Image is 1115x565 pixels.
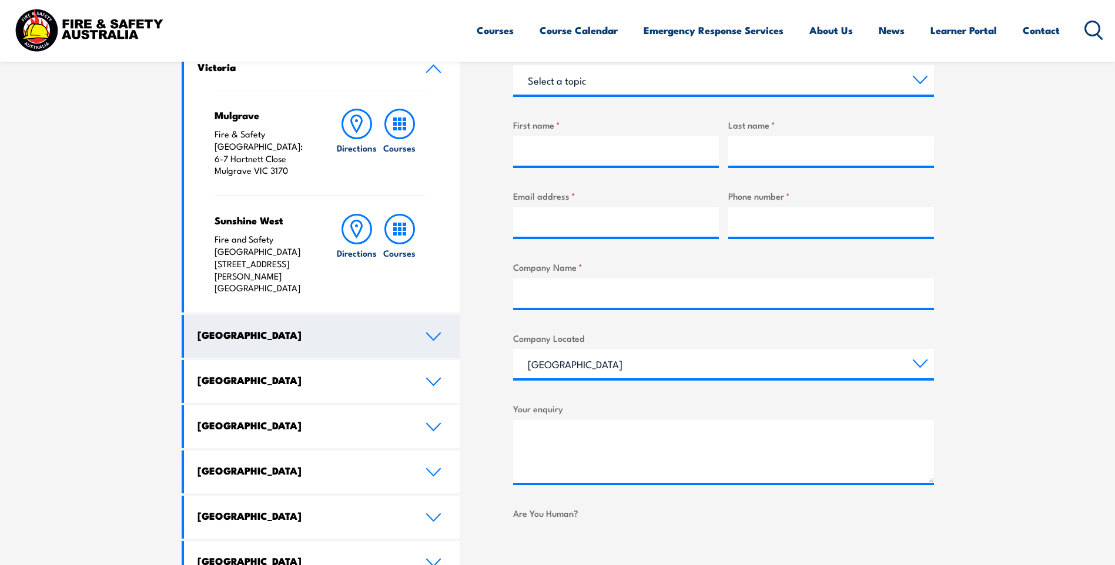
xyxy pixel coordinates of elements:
a: Victoria [184,47,460,90]
h6: Courses [383,142,416,154]
a: Directions [336,214,378,294]
label: Are You Human? [513,506,934,520]
a: [GEOGRAPHIC_DATA] [184,405,460,448]
h4: Victoria [197,60,408,73]
a: Course Calendar [540,15,618,46]
a: Courses [477,15,514,46]
a: [GEOGRAPHIC_DATA] [184,315,460,358]
h4: [GEOGRAPHIC_DATA] [197,509,408,522]
h4: Mulgrave [215,109,313,122]
p: Fire & Safety [GEOGRAPHIC_DATA]: 6-7 Hartnett Close Mulgrave VIC 3170 [215,128,313,177]
label: First name [513,118,719,132]
a: Emergency Response Services [644,15,783,46]
a: Learner Portal [930,15,997,46]
h6: Directions [337,142,377,154]
a: Courses [379,214,421,294]
label: Phone number [728,189,934,203]
a: Contact [1023,15,1060,46]
label: Email address [513,189,719,203]
a: About Us [809,15,853,46]
a: [GEOGRAPHIC_DATA] [184,496,460,539]
h4: [GEOGRAPHIC_DATA] [197,374,408,386]
a: Directions [336,109,378,177]
a: [GEOGRAPHIC_DATA] [184,450,460,493]
h6: Directions [337,247,377,259]
h4: [GEOGRAPHIC_DATA] [197,328,408,341]
p: Fire and Safety [GEOGRAPHIC_DATA] [STREET_ADDRESS][PERSON_NAME] [GEOGRAPHIC_DATA] [215,233,313,294]
label: Your enquiry [513,402,934,415]
a: [GEOGRAPHIC_DATA] [184,360,460,403]
label: Last name [728,118,934,132]
a: Courses [379,109,421,177]
h6: Courses [383,247,416,259]
h4: [GEOGRAPHIC_DATA] [197,419,408,432]
label: Company Located [513,331,934,345]
h4: [GEOGRAPHIC_DATA] [197,464,408,477]
label: Company Name [513,260,934,274]
h4: Sunshine West [215,214,313,227]
a: News [879,15,905,46]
